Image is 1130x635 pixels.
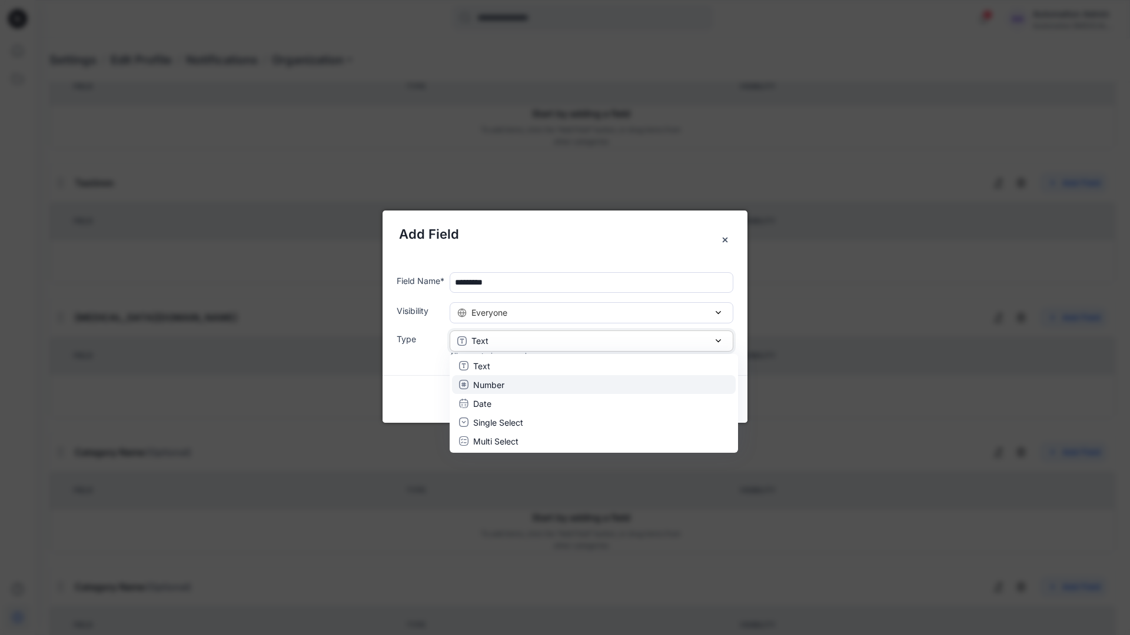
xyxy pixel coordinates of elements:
label: Field Name [397,275,445,287]
p: Multi Select [473,435,519,447]
p: Date [473,397,491,409]
h5: Add Field [399,225,731,244]
p: Text [473,359,490,372]
p: Single Select [473,416,523,428]
button: Everyone [450,302,733,323]
span: Everyone [471,306,507,319]
button: Close [714,229,736,250]
button: Text [450,330,733,352]
div: Allows entering any value [450,350,733,361]
label: Type [397,333,445,345]
label: Visibility [397,305,445,317]
p: Number [473,378,504,390]
p: Text [471,335,488,347]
